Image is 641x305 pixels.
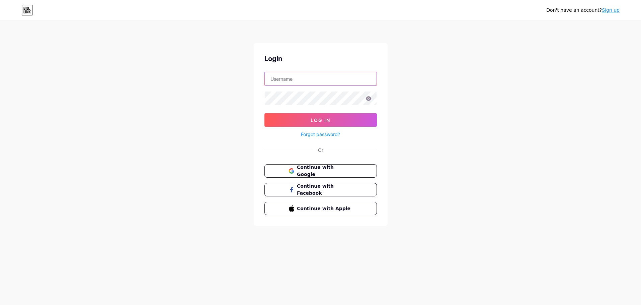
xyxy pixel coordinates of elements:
[297,183,352,197] span: Continue with Facebook
[264,183,377,196] button: Continue with Facebook
[318,146,323,154] div: Or
[264,202,377,215] button: Continue with Apple
[297,205,352,212] span: Continue with Apple
[546,7,620,14] div: Don't have an account?
[264,54,377,64] div: Login
[602,7,620,13] a: Sign up
[297,164,352,178] span: Continue with Google
[264,113,377,127] button: Log In
[264,164,377,178] button: Continue with Google
[301,131,340,138] a: Forgot password?
[265,72,377,85] input: Username
[311,117,330,123] span: Log In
